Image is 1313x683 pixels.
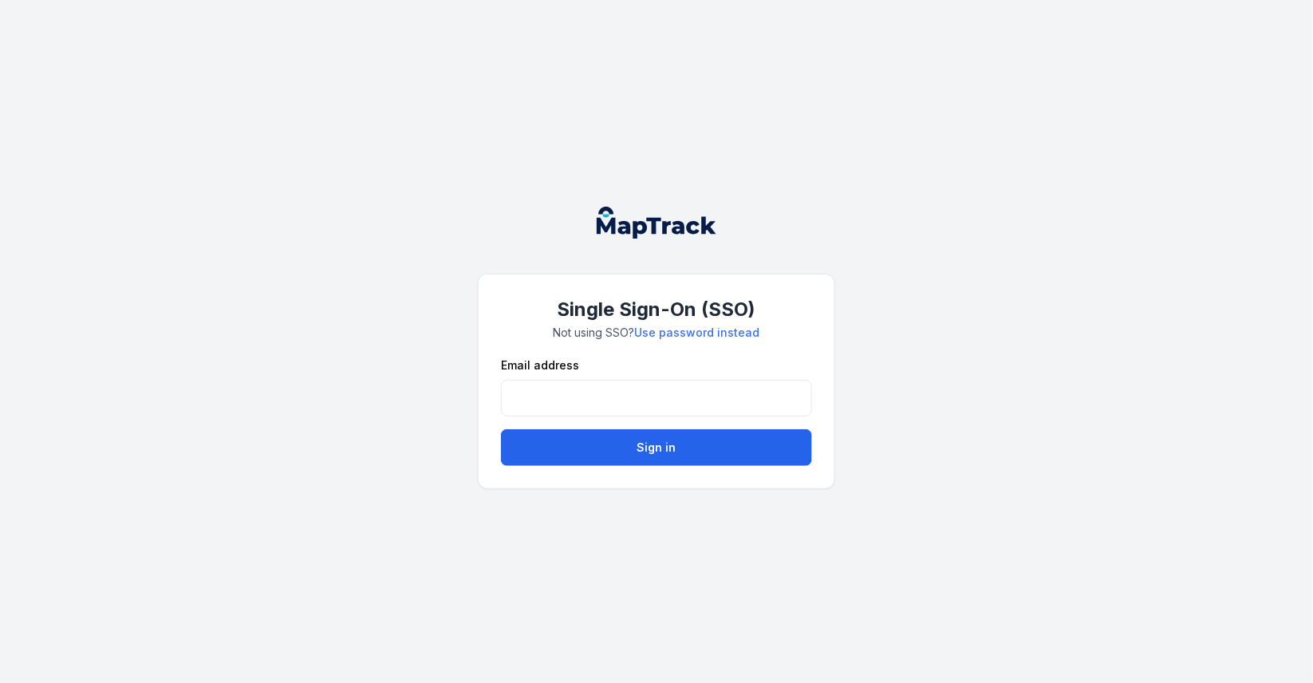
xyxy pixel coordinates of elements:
[501,429,812,466] button: Sign in
[571,207,742,239] nav: Global
[635,325,760,341] a: Use password instead
[501,357,579,373] label: Email address
[554,326,760,339] span: Not using SSO?
[501,297,812,322] h1: Single Sign-On (SSO)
